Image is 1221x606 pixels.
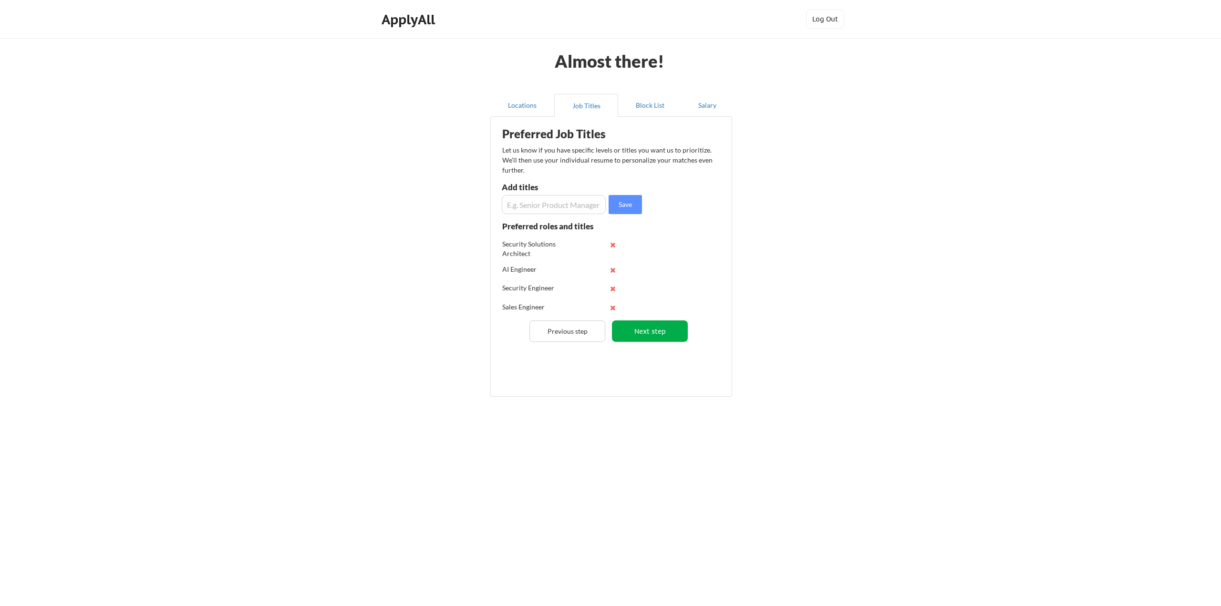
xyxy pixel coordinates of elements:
button: Log Out [806,10,844,29]
div: Add titles [502,183,603,191]
div: Preferred Job Titles [502,128,622,140]
input: E.g. Senior Product Manager [502,195,606,214]
div: Let us know if you have specific levels or titles you want us to prioritize. We’ll then use your ... [502,145,714,175]
button: Save [609,195,642,214]
button: Job Titles [554,94,618,117]
div: Almost there! [543,52,676,70]
button: Block List [618,94,682,117]
div: AI Engineer [502,265,565,274]
button: Next step [612,320,688,342]
div: Security Solutions Architect [502,239,565,258]
div: Preferred roles and titles [502,222,605,230]
button: Previous step [529,320,605,342]
div: Security Engineer [502,283,565,293]
div: Sales Engineer [502,302,565,312]
button: Salary [682,94,732,117]
button: Locations [490,94,554,117]
div: ApplyAll [382,11,438,28]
